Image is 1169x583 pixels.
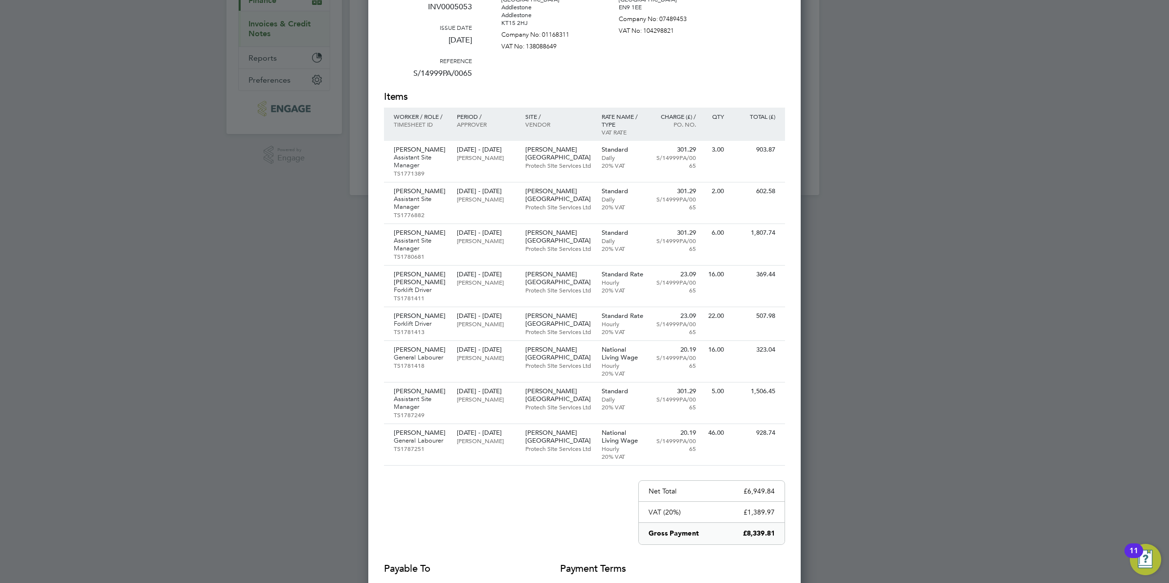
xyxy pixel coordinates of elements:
p: [PERSON_NAME][GEOGRAPHIC_DATA] [525,146,592,161]
p: S/14999PA/0065 [653,278,696,294]
p: VAT No: 104298821 [619,23,707,35]
p: Assistant Site Manager [394,237,447,252]
p: Approver [457,120,515,128]
p: 301.29 [653,146,696,154]
p: TS1781413 [394,328,447,336]
p: Protech Site Services Ltd [525,286,592,294]
p: Standard [602,229,644,237]
p: Forklift Driver [394,286,447,294]
p: S/14999PA/0065 [653,395,696,411]
p: [PERSON_NAME] [394,387,447,395]
p: Charge (£) / [653,112,696,120]
p: Company No: 01168311 [501,27,589,39]
p: TS1787249 [394,411,447,419]
p: General Labourer [394,437,447,445]
p: TS1771389 [394,169,447,177]
p: 369.44 [734,270,775,278]
p: Protech Site Services Ltd [525,203,592,211]
p: Standard [602,187,644,195]
p: 301.29 [653,187,696,195]
p: 16.00 [706,346,724,354]
button: Open Resource Center, 11 new notifications [1130,544,1161,575]
p: [PERSON_NAME][GEOGRAPHIC_DATA] [525,346,592,361]
p: 22.00 [706,312,724,320]
p: [PERSON_NAME] [394,229,447,237]
p: [PERSON_NAME][GEOGRAPHIC_DATA] [525,187,592,203]
p: Assistant Site Manager [394,395,447,411]
p: Hourly [602,320,644,328]
p: [DATE] - [DATE] [457,312,515,320]
p: Daily [602,195,644,203]
h2: Payable to [384,562,531,576]
p: Standard Rate [602,312,644,320]
p: 602.58 [734,187,775,195]
p: Timesheet ID [394,120,447,128]
p: TS1776882 [394,211,447,219]
p: Period / [457,112,515,120]
p: [PERSON_NAME] [394,187,447,195]
p: 301.29 [653,387,696,395]
p: [PERSON_NAME][GEOGRAPHIC_DATA] [525,312,592,328]
p: S/14999PA/0065 [653,354,696,369]
h2: Payment terms [560,562,648,576]
p: 20% VAT [602,203,644,211]
p: 507.98 [734,312,775,320]
p: Standard Rate [602,270,644,278]
p: Forklift Driver [394,320,447,328]
p: 1,506.45 [734,387,775,395]
p: 20% VAT [602,286,644,294]
p: VAT (20%) [649,508,681,516]
p: Standard [602,146,644,154]
p: S/14999PA/0065 [653,154,696,169]
p: [PERSON_NAME] [457,278,515,286]
p: [PERSON_NAME] [394,312,447,320]
p: Daily [602,395,644,403]
p: 20% VAT [602,328,644,336]
p: [PERSON_NAME][GEOGRAPHIC_DATA] [525,270,592,286]
p: EN9 1EE [619,3,707,11]
p: S/14999PA/0065 [653,320,696,336]
p: Gross Payment [649,529,699,538]
p: [PERSON_NAME] [PERSON_NAME] [394,270,447,286]
p: 23.09 [653,312,696,320]
p: 16.00 [706,270,724,278]
p: [PERSON_NAME][GEOGRAPHIC_DATA] [525,229,592,245]
p: 3.00 [706,146,724,154]
p: [PERSON_NAME] [394,346,447,354]
p: Hourly [602,278,644,286]
p: [DATE] - [DATE] [457,270,515,278]
p: Net Total [649,487,676,495]
p: £1,389.97 [743,508,775,516]
p: S/14999PA/0065 [653,195,696,211]
p: 20% VAT [602,369,644,377]
p: 20% VAT [602,245,644,252]
p: Hourly [602,361,644,369]
p: 20% VAT [602,161,644,169]
p: 20% VAT [602,452,644,460]
p: Company No: 07489453 [619,11,707,23]
p: Site / [525,112,592,120]
p: 20% VAT [602,403,644,411]
p: [DATE] [384,31,472,57]
p: Protech Site Services Ltd [525,445,592,452]
p: [PERSON_NAME] [457,395,515,403]
p: QTY [706,112,724,120]
p: TS1787251 [394,445,447,452]
p: Protech Site Services Ltd [525,161,592,169]
p: [DATE] - [DATE] [457,229,515,237]
p: 928.74 [734,429,775,437]
p: Vendor [525,120,592,128]
p: £8,339.81 [743,529,775,538]
p: £6,949.84 [743,487,775,495]
p: TS1780681 [394,252,447,260]
p: [DATE] - [DATE] [457,346,515,354]
p: [DATE] - [DATE] [457,387,515,395]
p: [PERSON_NAME] [394,146,447,154]
p: TS1781418 [394,361,447,369]
h3: Reference [384,57,472,65]
p: National Living Wage [602,346,644,361]
p: General Labourer [394,354,447,361]
p: Assistant Site Manager [394,195,447,211]
p: 23.09 [653,270,696,278]
p: 903.87 [734,146,775,154]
